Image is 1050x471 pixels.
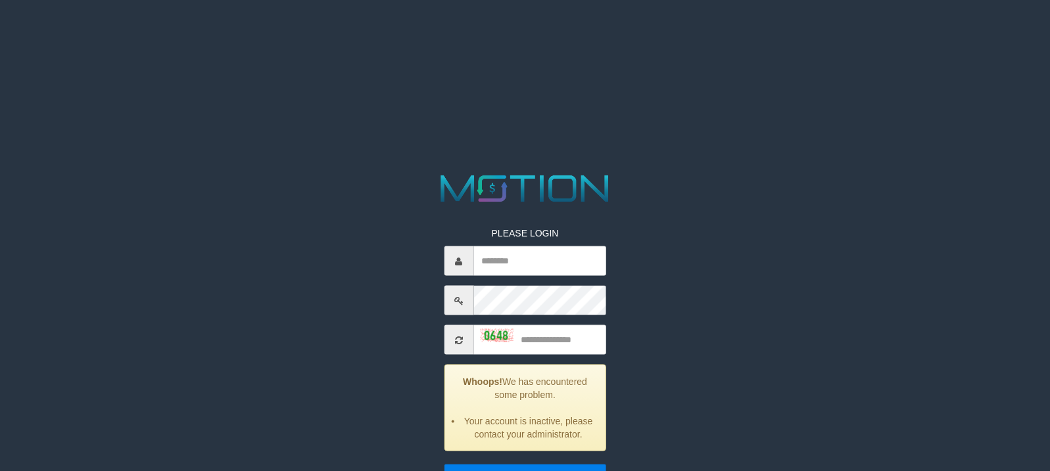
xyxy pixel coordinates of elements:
[463,376,502,387] strong: Whoops!
[433,171,617,207] img: MOTION_logo.png
[444,227,606,240] p: PLEASE LOGIN
[444,365,606,451] div: We has encountered some problem.
[480,329,513,342] img: captcha
[461,415,595,441] li: Your account is inactive, please contact your administrator.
